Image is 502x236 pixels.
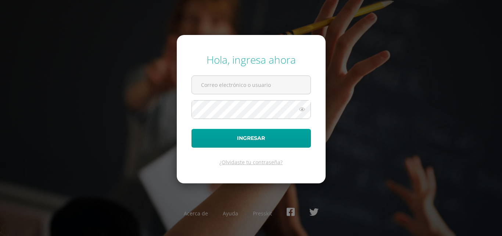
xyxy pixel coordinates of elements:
[184,210,208,217] a: Acerca de
[253,210,272,217] a: Presskit
[219,159,283,166] a: ¿Olvidaste tu contraseña?
[191,129,311,148] button: Ingresar
[192,76,311,94] input: Correo electrónico o usuario
[223,210,238,217] a: Ayuda
[191,53,311,67] div: Hola, ingresa ahora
